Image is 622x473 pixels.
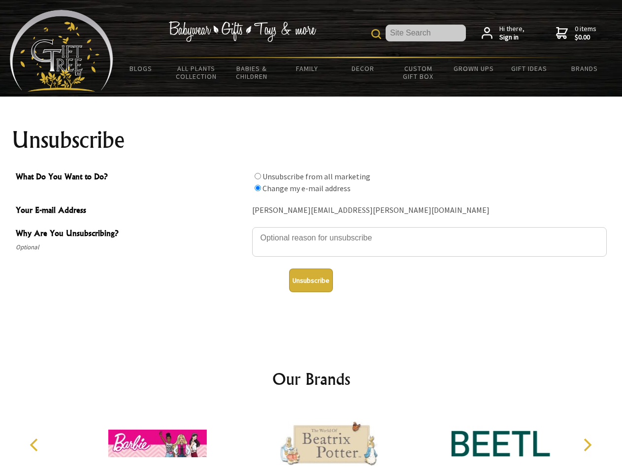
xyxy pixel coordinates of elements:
[262,171,370,181] label: Unsubscribe from all marketing
[224,58,280,87] a: Babies & Children
[575,24,596,42] span: 0 items
[16,227,247,241] span: Why Are You Unsubscribing?
[113,58,169,79] a: BLOGS
[20,367,603,391] h2: Our Brands
[252,227,607,257] textarea: Why Are You Unsubscribing?
[262,183,351,193] label: Change my e-mail address
[499,33,524,42] strong: Sign in
[168,21,316,42] img: Babywear - Gifts - Toys & more
[252,203,607,218] div: [PERSON_NAME][EMAIL_ADDRESS][PERSON_NAME][DOMAIN_NAME]
[169,58,225,87] a: All Plants Collection
[255,173,261,179] input: What Do You Want to Do?
[391,58,446,87] a: Custom Gift Box
[575,33,596,42] strong: $0.00
[576,434,598,456] button: Next
[501,58,557,79] a: Gift Ideas
[386,25,466,41] input: Site Search
[482,25,524,42] a: Hi there,Sign in
[371,29,381,39] img: product search
[255,185,261,191] input: What Do You Want to Do?
[557,58,613,79] a: Brands
[16,241,247,253] span: Optional
[16,170,247,185] span: What Do You Want to Do?
[446,58,501,79] a: Grown Ups
[10,10,113,92] img: Babyware - Gifts - Toys and more...
[280,58,335,79] a: Family
[335,58,391,79] a: Decor
[289,269,333,292] button: Unsubscribe
[556,25,596,42] a: 0 items$0.00
[25,434,46,456] button: Previous
[12,128,611,152] h1: Unsubscribe
[16,204,247,218] span: Your E-mail Address
[499,25,524,42] span: Hi there,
